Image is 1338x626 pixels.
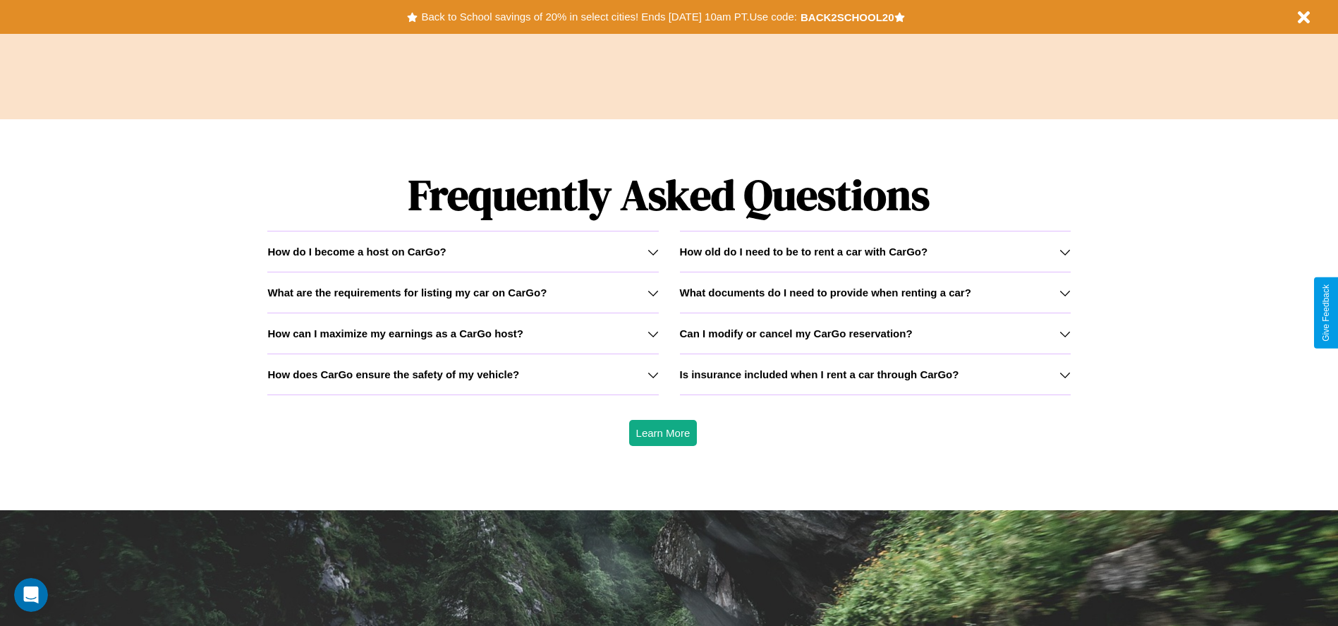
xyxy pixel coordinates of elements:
[680,368,959,380] h3: Is insurance included when I rent a car through CarGo?
[629,420,698,446] button: Learn More
[267,327,523,339] h3: How can I maximize my earnings as a CarGo host?
[267,287,547,299] h3: What are the requirements for listing my car on CarGo?
[680,287,971,299] h3: What documents do I need to provide when renting a car?
[267,159,1070,231] h1: Frequently Asked Questions
[267,246,446,258] h3: How do I become a host on CarGo?
[1321,284,1331,342] div: Give Feedback
[801,11,894,23] b: BACK2SCHOOL20
[680,327,913,339] h3: Can I modify or cancel my CarGo reservation?
[14,578,48,612] iframe: Intercom live chat
[418,7,800,27] button: Back to School savings of 20% in select cities! Ends [DATE] 10am PT.Use code:
[267,368,519,380] h3: How does CarGo ensure the safety of my vehicle?
[680,246,928,258] h3: How old do I need to be to rent a car with CarGo?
